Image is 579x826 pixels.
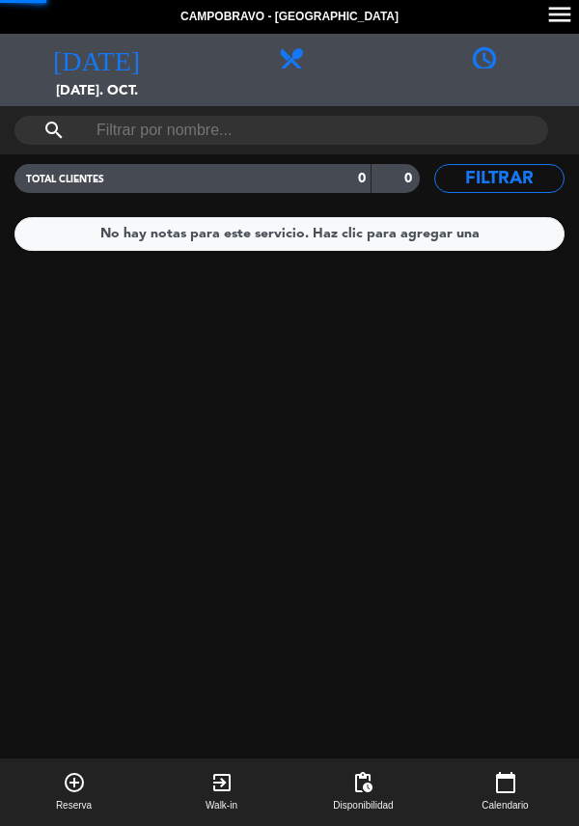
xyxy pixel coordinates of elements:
[148,758,295,826] button: exit_to_appWalk-in
[100,223,480,245] div: No hay notas para este servicio. Haz clic para agregar una
[95,116,468,145] input: Filtrar por nombre...
[358,172,366,185] strong: 0
[404,172,416,185] strong: 0
[434,164,565,193] button: Filtrar
[431,758,579,826] button: calendar_todayCalendario
[53,43,140,70] i: [DATE]
[210,771,234,794] i: exit_to_app
[482,798,528,813] span: Calendario
[180,8,399,27] span: Campobravo - [GEOGRAPHIC_DATA]
[56,798,92,813] span: Reserva
[26,175,104,184] span: TOTAL CLIENTES
[351,771,374,794] span: pending_actions
[63,771,86,794] i: add_circle_outline
[494,771,517,794] i: calendar_today
[42,119,66,142] i: search
[206,798,237,813] span: Walk-in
